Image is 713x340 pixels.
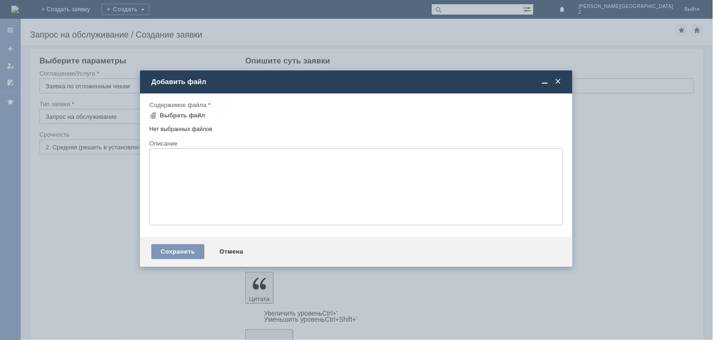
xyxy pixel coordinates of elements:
[149,102,561,108] div: Содержимое файла
[4,4,137,11] div: прошу удалить отложенные чеки [DATE]
[149,140,561,147] div: Описание
[160,112,205,119] div: Выбрать файл
[149,122,563,133] div: Нет выбранных файлов
[554,77,563,86] span: Закрыть
[151,77,563,86] div: Добавить файл
[541,77,550,86] span: Свернуть (Ctrl + M)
